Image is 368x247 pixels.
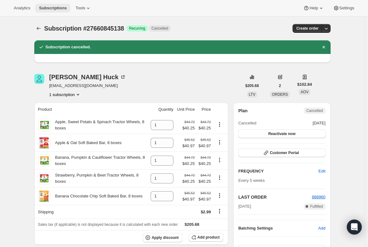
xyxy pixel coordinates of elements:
span: $40.97 [182,143,195,149]
span: Create order [296,26,318,31]
img: product img [38,154,51,167]
span: $40.97 [182,196,195,202]
button: Add [314,223,329,233]
button: Product actions [49,91,81,98]
small: $44.72 [201,156,211,159]
button: Product actions [215,139,225,146]
button: Create order [293,24,322,33]
button: $205.68 [242,81,263,90]
span: $40.25 [182,178,195,185]
span: Apply discount [152,235,179,240]
span: Fulfilled [310,204,323,209]
button: Edit [315,166,329,176]
img: product img [38,119,51,131]
button: Customer Portal [238,148,325,157]
button: Settings [329,4,358,12]
img: product img [38,190,51,202]
span: Sales tax (if applicable) is not displayed because it is calculated with each new order. [38,222,179,227]
button: Add product [189,233,223,242]
button: Shipping actions [215,208,225,215]
span: [DATE] [238,203,251,210]
span: Customer Portal [270,150,299,155]
div: [PERSON_NAME] Huck [49,74,126,80]
span: Cancelled [306,108,323,113]
span: $40.25 [182,161,195,167]
span: Reactivate now [268,131,295,136]
small: $45.52 [201,138,211,142]
button: 888960 [312,194,325,200]
h6: Batching Settings [238,225,318,231]
small: $44.72 [184,120,195,124]
small: $44.72 [201,120,211,124]
span: Recurring [129,26,145,31]
span: Edit [318,168,325,174]
button: Reactivate now [238,129,325,138]
button: Product actions [215,192,225,199]
button: 2 [275,81,285,90]
div: Banana Chocolate Chip Soft Baked Bar, 8 boxes [51,193,143,199]
span: Cancelled [238,120,256,126]
small: $45.52 [201,191,211,195]
span: [EMAIL_ADDRESS][DOMAIN_NAME] [49,83,126,89]
button: Tools [72,4,95,12]
div: Banana, Pumpkin & Cauliflower Tractor Wheels, 8 boxes [51,154,147,167]
span: $2.99 [201,210,211,214]
h2: LAST ORDER [238,194,312,200]
button: Product actions [215,157,225,163]
small: $45.52 [184,138,195,142]
div: Apple & Oat Soft Baked Bar, 8 boxes [51,140,122,146]
span: 2 [279,83,281,88]
span: $205.68 [185,222,199,227]
th: Unit Price [175,103,196,116]
span: Analytics [14,6,30,11]
span: $40.97 [198,143,211,149]
button: Analytics [10,4,34,12]
div: Apple, Sweet Potato & Spinach Tractor Wheels, 8 boxes [51,119,147,131]
span: $102.84 [297,81,312,88]
button: Product actions [215,174,225,181]
th: Price [196,103,213,116]
th: Product [34,103,149,116]
span: Cancelled [152,26,168,31]
small: $44.72 [184,173,195,177]
span: AOV [301,90,308,94]
span: [DATE] [313,120,326,126]
span: Megan Huck [34,74,44,84]
button: Product actions [215,121,225,128]
small: $44.72 [184,156,195,159]
button: Help [299,4,328,12]
img: product img [38,172,51,185]
h2: Plan [238,108,248,114]
button: Subscriptions [34,24,43,33]
h2: Subscription cancelled. [46,44,91,50]
small: $45.52 [184,191,195,195]
span: $40.25 [198,125,211,131]
button: Subscriptions [35,4,70,12]
span: Subscriptions [39,6,67,11]
div: Strawberry, Pumpkin & Beet Tractor Wheels, 8 boxes [51,172,147,185]
span: Settings [339,6,354,11]
img: product img [38,137,51,149]
span: Tools [75,6,85,11]
span: Subscription #27660845138 [44,25,124,32]
span: ORDERS [272,92,288,97]
button: Apply discount [143,233,182,242]
span: $40.97 [198,196,211,202]
a: 888960 [312,195,325,199]
span: Add [318,225,325,231]
th: Quantity [149,103,175,116]
span: $205.68 [245,83,259,88]
span: $40.25 [182,125,195,131]
span: Every 5 weeks [238,178,265,183]
span: LTV [249,92,255,97]
small: $44.72 [201,173,211,177]
span: Help [309,6,318,11]
span: $40.25 [198,178,211,185]
span: $40.25 [198,161,211,167]
h2: FREQUENCY [238,168,318,174]
div: Open Intercom Messenger [347,220,362,235]
span: Add product [197,235,220,240]
th: Shipping [34,205,149,219]
button: Dismiss notification [319,43,328,51]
